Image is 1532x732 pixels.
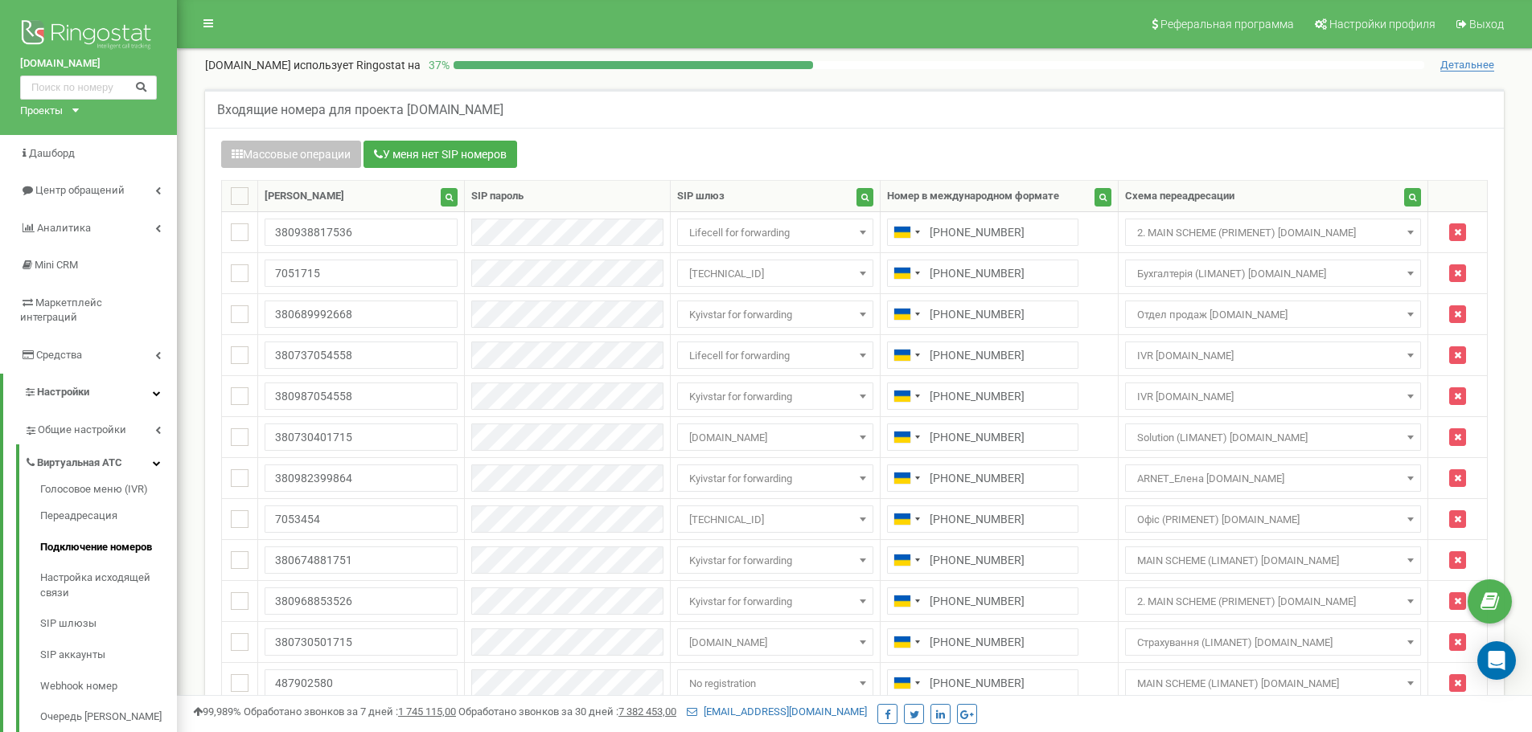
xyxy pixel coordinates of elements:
a: [DOMAIN_NAME] [20,56,157,72]
span: Настройки [37,386,89,398]
span: Бухгалтерія (LIMANET) lima.net [1131,263,1415,285]
span: Детальнее [1440,59,1494,72]
input: 050 123 4567 [887,628,1078,656]
span: Обработано звонков за 7 дней : [244,705,456,718]
span: MAIN SCHEME (LIMANET) lima.net [1125,669,1420,697]
button: У меня нет SIP номеров [363,141,517,168]
span: Kyivstar for forwarding [683,304,868,326]
a: Настройка исходящей связи [40,562,177,608]
img: Ringostat logo [20,16,157,56]
u: 7 382 453,00 [618,705,676,718]
p: 37 % [421,57,454,73]
span: Аналитика [37,222,91,234]
span: Дашборд [29,147,75,159]
span: csbc.lifecell.ua [683,632,868,654]
span: ARNET_Елена bel.net [1125,464,1420,492]
div: SIP шлюз [677,189,725,204]
span: csbc.lifecell.ua [677,628,873,656]
span: Общие настройки [38,423,126,438]
input: 050 123 4567 [887,587,1078,615]
div: Telephone country code [888,424,925,450]
input: Поиск по номеру [20,76,157,100]
div: Telephone country code [888,465,925,491]
div: Номер в международном формате [887,189,1059,204]
span: IVR bel.net [1125,382,1420,410]
span: IVR bel.net [1125,341,1420,369]
span: Lifecell for forwarding [683,222,868,244]
span: ARNET_Елена bel.net [1131,468,1415,490]
div: Telephone country code [888,301,925,327]
p: [DOMAIN_NAME] [205,57,421,73]
span: 2. MAIN SCHEME (PRIMENET) lima.net [1125,219,1420,246]
th: SIP пароль [464,181,671,212]
a: Переадресация [40,501,177,532]
span: 91.210.116.35 [677,505,873,533]
input: 050 123 4567 [887,219,1078,246]
span: Настройки профиля [1329,18,1435,31]
span: Kyivstar for forwarding [683,468,868,490]
span: Отдел продаж bel.net [1125,301,1420,328]
div: Telephone country code [888,383,925,409]
span: Kyivstar for forwarding [677,301,873,328]
span: Kyivstar for forwarding [683,550,868,572]
span: Solution (LIMANET) lima.net [1131,427,1415,449]
span: Kyivstar for forwarding [677,464,873,492]
div: Telephone country code [888,260,925,286]
span: 91.210.116.35 [683,263,868,285]
span: MAIN SCHEME (LIMANET) lima.net [1131,550,1415,572]
input: 050 123 4567 [887,505,1078,533]
span: Офіс (PRIMENET) lima.net [1131,509,1415,531]
span: IVR bel.net [1131,386,1415,408]
a: [EMAIL_ADDRESS][DOMAIN_NAME] [687,705,867,718]
span: Lifecell for forwarding [683,345,868,367]
span: IVR bel.net [1131,345,1415,367]
input: 050 123 4567 [887,464,1078,492]
input: 050 123 4567 [887,301,1078,328]
span: Реферальная программа [1160,18,1294,31]
span: No registration [677,669,873,697]
a: Подключение номеров [40,532,177,563]
input: 050 123 4567 [887,669,1078,697]
button: Массовые операции [221,141,361,168]
div: [PERSON_NAME] [265,189,344,204]
span: 2. MAIN SCHEME (PRIMENET) lima.net [1125,587,1420,615]
span: Solution (LIMANET) lima.net [1125,423,1420,451]
div: Telephone country code [888,670,925,696]
span: Kyivstar for forwarding [683,386,868,408]
span: Бухгалтерія (LIMANET) lima.net [1125,260,1420,287]
span: Lifecell for forwarding [677,219,873,246]
span: Центр обращений [35,184,125,196]
span: Kyivstar for forwarding [677,546,873,574]
a: Webhook номер [40,671,177,702]
div: Open Intercom Messenger [1477,641,1516,680]
div: Telephone country code [888,342,925,368]
span: Виртуальная АТС [37,456,122,471]
a: Общие настройки [24,411,177,444]
h5: Входящие номера для проекта [DOMAIN_NAME] [217,103,503,117]
div: Telephone country code [888,506,925,532]
span: csbc.lifecell.ua [683,427,868,449]
span: Обработано звонков за 30 дней : [458,705,676,718]
span: MAIN SCHEME (LIMANET) lima.net [1125,546,1420,574]
span: 91.210.116.35 [677,260,873,287]
span: Lifecell for forwarding [677,341,873,369]
input: 050 123 4567 [887,423,1078,451]
span: Средства [36,349,82,361]
span: Офіс (PRIMENET) lima.net [1125,505,1420,533]
a: Виртуальная АТС [24,444,177,477]
span: 99,989% [193,705,241,718]
u: 1 745 115,00 [398,705,456,718]
a: SIP аккаунты [40,640,177,671]
span: Маркетплейс интеграций [20,296,102,324]
a: SIP шлюзы [40,608,177,640]
span: Mini CRM [35,259,78,271]
span: 2. MAIN SCHEME (PRIMENET) lima.net [1131,222,1415,244]
span: Kyivstar for forwarding [677,382,873,410]
span: Выход [1469,18,1504,31]
span: No registration [683,673,868,695]
span: Kyivstar for forwarding [683,591,868,613]
input: 050 123 4567 [887,546,1078,574]
span: csbc.lifecell.ua [677,423,873,451]
div: Telephone country code [888,547,925,573]
span: MAIN SCHEME (LIMANET) lima.net [1131,673,1415,695]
